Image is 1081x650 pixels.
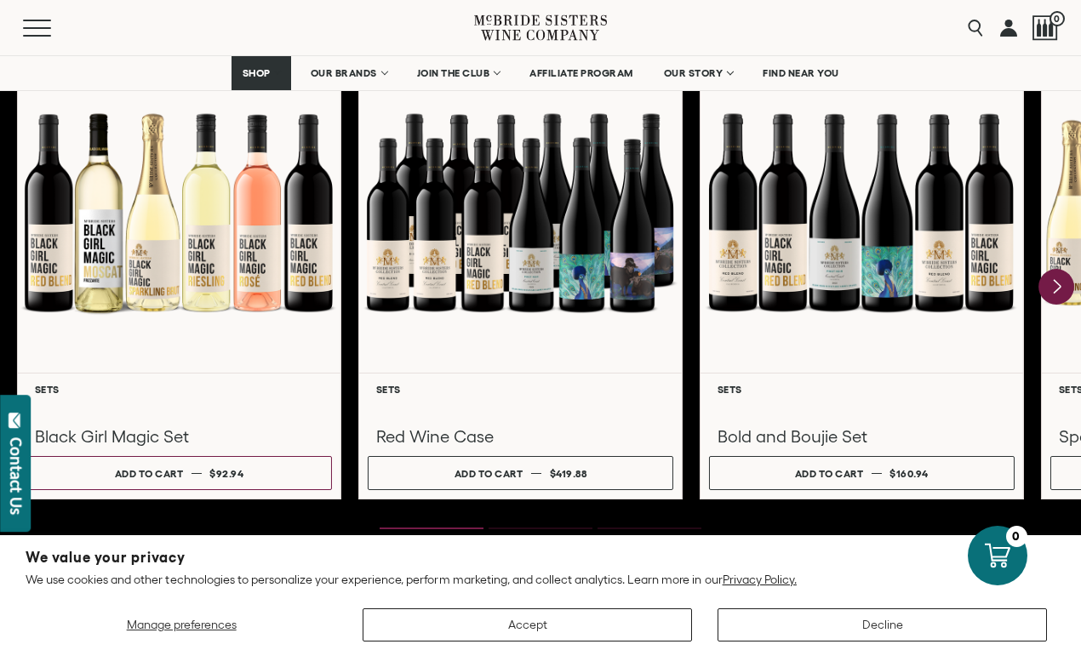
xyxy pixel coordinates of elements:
a: SHOP [232,56,291,90]
button: Add to cart $92.94 [26,456,332,490]
li: Page dot 1 [380,527,483,529]
h6: Sets [718,384,1006,395]
button: Mobile Menu Trigger [23,20,84,37]
a: OUR BRANDS [300,56,398,90]
button: Add to cart $419.88 [368,456,673,490]
div: Add to cart [455,461,523,486]
h6: Sets [35,384,323,395]
span: $160.94 [889,468,929,479]
li: Page dot 2 [489,527,592,529]
p: We use cookies and other technologies to personalize your experience, perform marketing, and coll... [26,572,1055,587]
span: FIND NEAR YOU [763,67,839,79]
a: Red Wine Case Sets Red Wine Case Add to cart $419.88 [358,42,683,499]
div: Add to cart [115,461,184,486]
div: Add to cart [795,461,864,486]
span: $419.88 [550,468,587,479]
span: OUR BRANDS [311,67,377,79]
span: $92.94 [209,468,243,479]
a: JOIN THE CLUB [406,56,511,90]
h6: Sets [376,384,665,395]
h3: Black Girl Magic Set [35,425,323,448]
a: Bold & Boujie Red Wine Set Sets Bold and Boujie Set Add to cart $160.94 [700,42,1024,499]
a: AFFILIATE PROGRAM [518,56,644,90]
a: Privacy Policy. [723,573,797,586]
a: Black Girl Magic Set Sets Black Girl Magic Set Add to cart $92.94 [17,42,341,499]
button: Next [1038,269,1074,305]
a: FIND NEAR YOU [752,56,850,90]
button: Decline [718,608,1047,641]
div: Contact Us [8,437,25,515]
span: 0 [1050,11,1065,26]
h3: Bold and Boujie Set [718,425,1006,448]
span: SHOP [243,67,272,79]
h3: Red Wine Case [376,425,665,448]
li: Page dot 3 [598,527,701,529]
button: Manage preferences [26,608,337,641]
span: JOIN THE CLUB [417,67,490,79]
span: AFFILIATE PROGRAM [529,67,633,79]
button: Add to cart $160.94 [709,456,1015,490]
a: OUR STORY [653,56,744,90]
span: OUR STORY [664,67,724,79]
span: Manage preferences [127,618,237,631]
div: 0 [1006,526,1027,547]
button: Accept [363,608,692,641]
h2: We value your privacy [26,550,1055,565]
